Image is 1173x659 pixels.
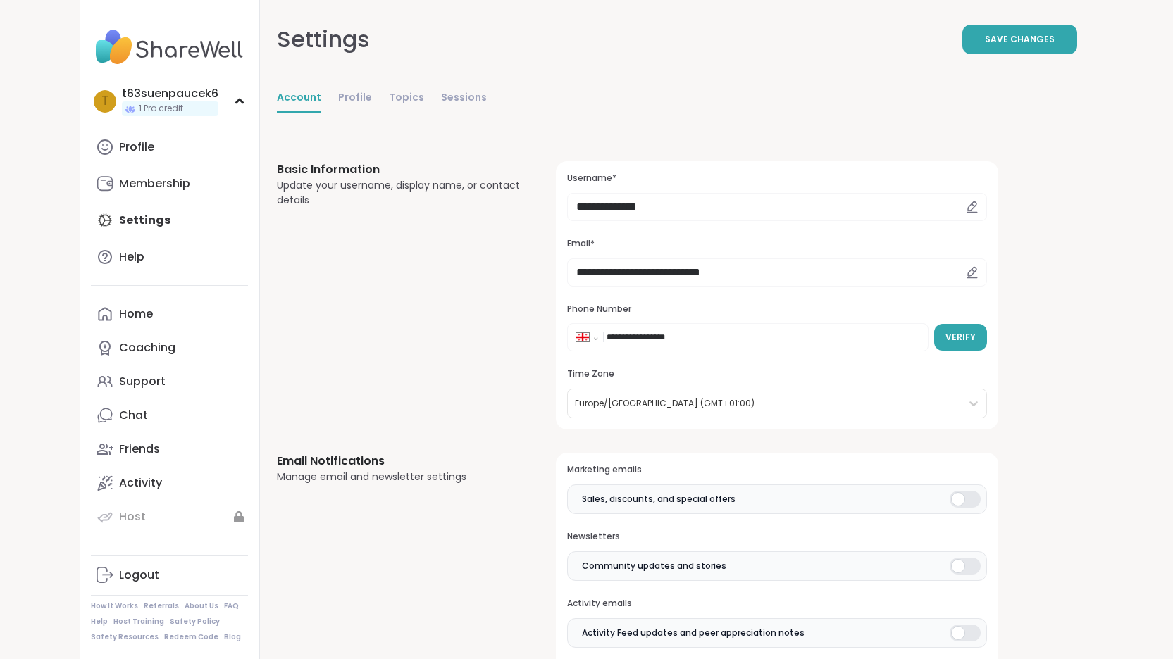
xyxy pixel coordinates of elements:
[91,617,108,627] a: Help
[119,509,146,525] div: Host
[567,238,986,250] h3: Email*
[185,601,218,611] a: About Us
[567,303,986,315] h3: Phone Number
[567,598,986,610] h3: Activity emails
[91,297,248,331] a: Home
[91,632,159,642] a: Safety Resources
[119,306,153,322] div: Home
[945,331,976,344] span: Verify
[91,167,248,201] a: Membership
[119,249,144,265] div: Help
[91,466,248,500] a: Activity
[122,86,218,101] div: t63suenpaucek6
[277,161,523,178] h3: Basic Information
[389,84,424,113] a: Topics
[277,84,321,113] a: Account
[224,601,239,611] a: FAQ
[144,601,179,611] a: Referrals
[119,441,160,457] div: Friends
[119,475,162,491] div: Activity
[119,374,166,389] div: Support
[91,365,248,398] a: Support
[101,92,108,111] span: t
[91,558,248,592] a: Logout
[91,432,248,466] a: Friends
[567,464,986,476] h3: Marketing emails
[582,493,736,506] span: Sales, discounts, and special offers
[119,567,159,583] div: Logout
[91,130,248,164] a: Profile
[277,178,523,208] div: Update your username, display name, or contact details
[119,340,175,356] div: Coaching
[119,139,154,155] div: Profile
[91,331,248,365] a: Coaching
[567,531,986,543] h3: Newsletters
[582,560,726,572] span: Community updates and stories
[441,84,487,113] a: Sessions
[91,601,138,611] a: How It Works
[985,33,1055,46] span: Save Changes
[164,632,218,642] a: Redeem Code
[113,617,164,627] a: Host Training
[119,176,190,192] div: Membership
[962,25,1077,54] button: Save Changes
[91,500,248,534] a: Host
[277,470,523,484] div: Manage email and newsletter settings
[224,632,241,642] a: Blog
[338,84,372,113] a: Profile
[91,240,248,274] a: Help
[934,324,987,351] button: Verify
[567,172,986,184] h3: Username*
[91,23,248,72] img: ShareWell Nav Logo
[582,627,805,639] span: Activity Feed updates and peer appreciation notes
[119,408,148,423] div: Chat
[170,617,220,627] a: Safety Policy
[91,398,248,432] a: Chat
[567,368,986,380] h3: Time Zone
[277,23,370,56] div: Settings
[139,103,183,115] span: 1 Pro credit
[277,453,523,470] h3: Email Notifications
